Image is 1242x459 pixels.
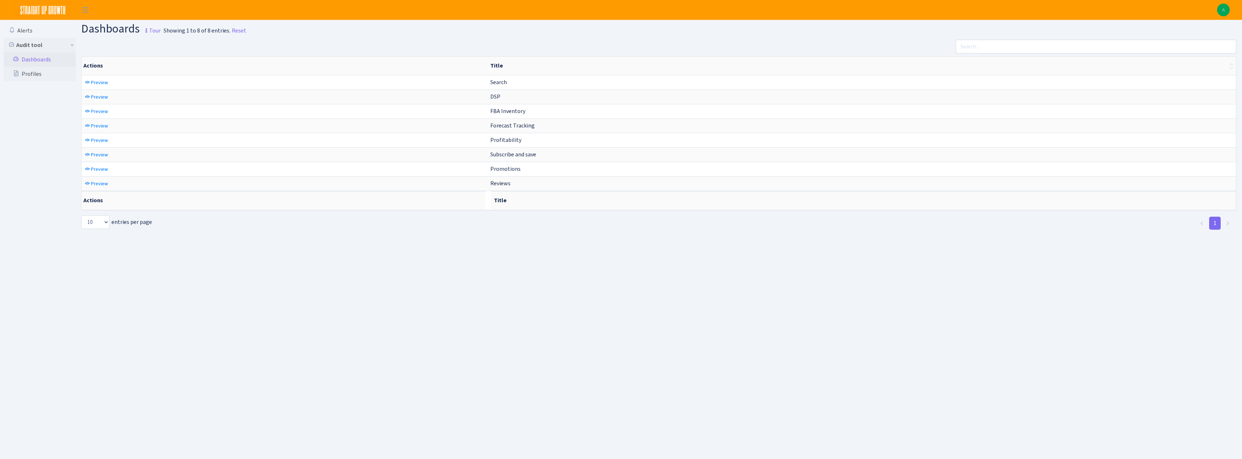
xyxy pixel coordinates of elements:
[83,135,110,146] a: Preview
[83,164,110,175] a: Preview
[164,26,230,35] div: Showing 1 to 8 of 8 entries.
[91,79,108,86] span: Preview
[91,108,108,115] span: Preview
[490,93,500,100] span: DSP
[490,165,521,173] span: Promotions
[81,23,161,37] h1: Dashboards
[140,21,161,36] a: Tour
[91,137,108,144] span: Preview
[91,151,108,158] span: Preview
[83,178,110,189] a: Preview
[487,57,1236,75] th: Title : activate to sort column ascending
[1209,217,1221,230] a: 1
[490,136,521,144] span: Profitability
[232,26,246,35] a: Reset
[83,149,110,160] a: Preview
[83,120,110,131] a: Preview
[91,122,108,129] span: Preview
[490,107,525,115] span: FBA Inventory
[83,91,110,103] a: Preview
[82,191,486,210] th: Actions
[4,38,76,52] a: Audit tool
[490,151,536,158] span: Subscribe and save
[490,78,507,86] span: Search
[491,191,1236,210] th: Title
[91,180,108,187] span: Preview
[83,106,110,117] a: Preview
[76,4,94,16] button: Toggle navigation
[4,52,76,67] a: Dashboards
[91,94,108,100] span: Preview
[490,122,535,129] span: Forecast Tracking
[81,215,152,229] label: entries per page
[81,215,109,229] select: entries per page
[4,23,76,38] a: Alerts
[4,67,76,81] a: Profiles
[142,25,161,37] small: Tour
[82,57,487,75] th: Actions
[956,40,1236,53] input: Search...
[83,77,110,88] a: Preview
[1217,4,1230,16] a: A
[1217,4,1230,16] img: Angela Sun
[490,179,511,187] span: Reviews
[91,166,108,173] span: Preview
